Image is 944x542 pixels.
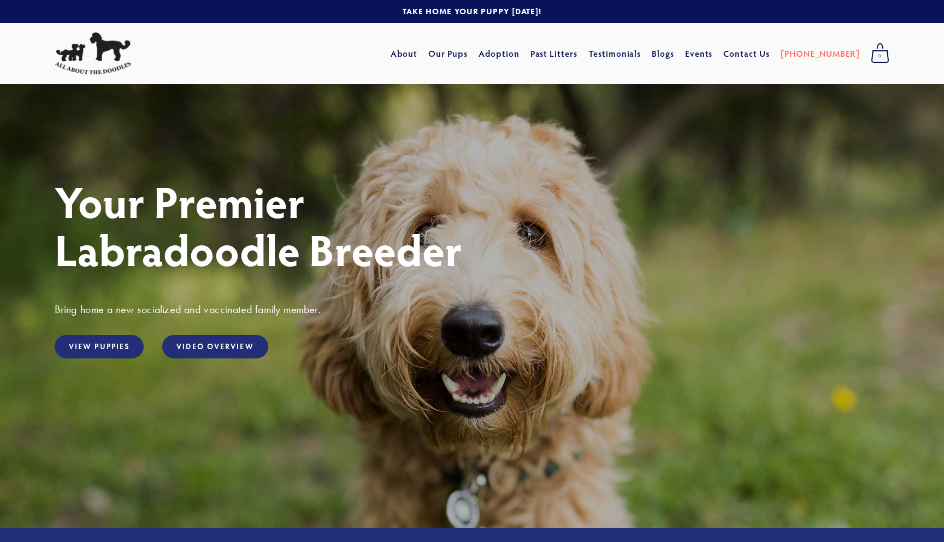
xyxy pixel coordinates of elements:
a: Contact Us [723,44,770,63]
a: Events [685,44,713,63]
img: All About The Doodles [55,32,131,75]
a: 0 items in cart [865,40,895,67]
a: View Puppies [55,335,144,358]
a: Adoption [479,44,520,63]
a: About [391,44,417,63]
span: 0 [871,49,889,63]
a: Testimonials [588,44,641,63]
a: Blogs [652,44,674,63]
a: [PHONE_NUMBER] [781,44,860,63]
a: Past Litters [530,48,578,59]
a: Video Overview [162,335,268,358]
h3: Bring home a new socialized and vaccinated family member. [55,302,889,316]
a: Our Pups [428,44,468,63]
h1: Your Premier Labradoodle Breeder [55,177,889,273]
